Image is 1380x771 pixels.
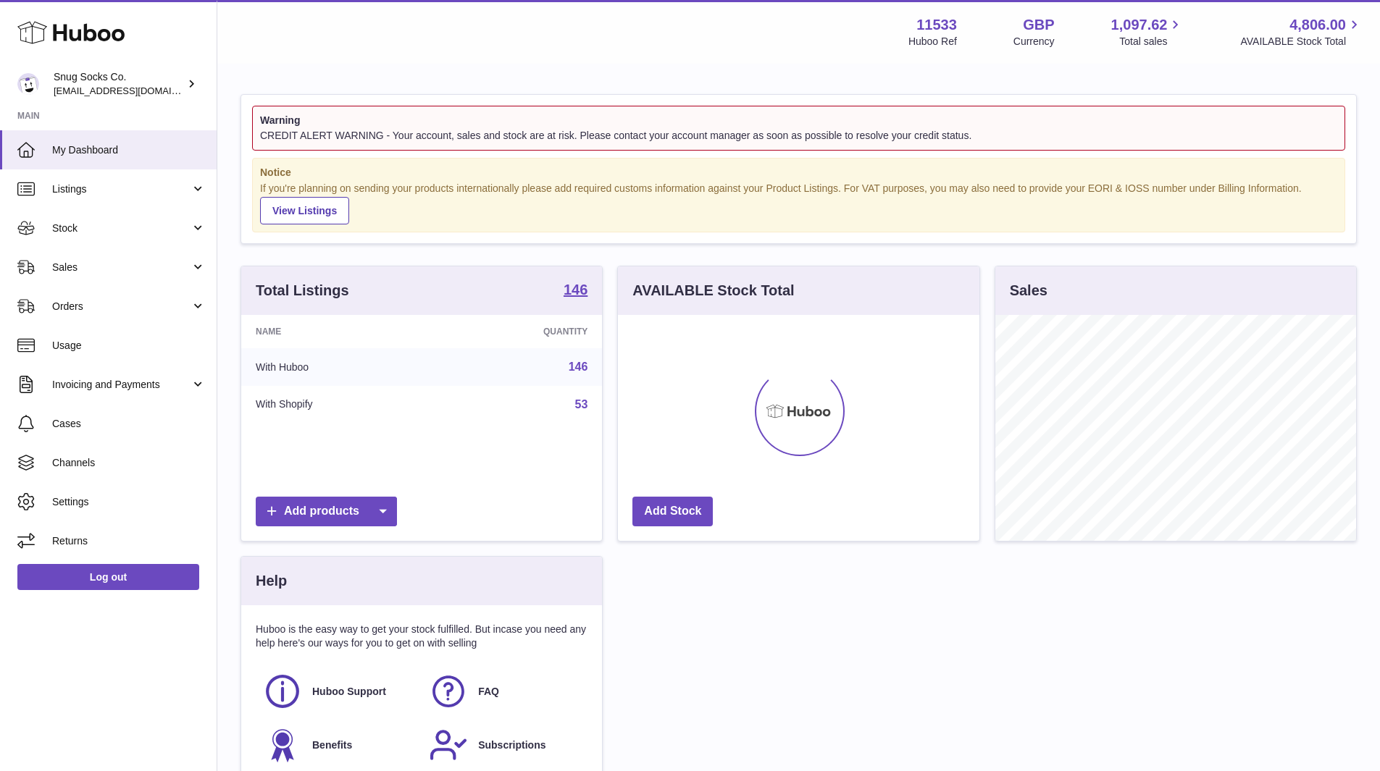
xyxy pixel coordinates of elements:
td: With Huboo [241,348,436,386]
span: 4,806.00 [1289,15,1346,35]
span: Subscriptions [478,738,545,752]
a: 53 [575,398,588,410]
span: Stock [52,222,191,235]
h3: Sales [1010,281,1047,300]
div: If you're planning on sending your products internationally please add required customs informati... [260,182,1337,225]
span: Benefits [312,738,352,752]
div: Currency [1013,35,1055,49]
span: My Dashboard [52,143,206,157]
h3: Total Listings [256,281,349,300]
a: Benefits [263,725,414,764]
a: Add Stock [632,497,713,526]
a: 146 [569,361,588,373]
span: Huboo Support [312,685,386,699]
a: View Listings [260,197,349,224]
a: 4,806.00 AVAILABLE Stock Total [1240,15,1363,49]
span: Orders [52,300,191,313]
a: FAQ [429,672,580,711]
span: Invoicing and Payments [52,378,191,392]
span: AVAILABLE Stock Total [1240,35,1363,49]
th: Quantity [436,315,603,348]
a: Add products [256,497,397,526]
span: Sales [52,261,191,274]
th: Name [241,315,436,348]
h3: AVAILABLE Stock Total [632,281,794,300]
a: Huboo Support [263,672,414,711]
strong: 146 [564,282,587,297]
strong: 11533 [916,15,957,35]
span: Usage [52,339,206,353]
span: Total sales [1119,35,1184,49]
a: Subscriptions [429,725,580,764]
div: Snug Socks Co. [54,70,184,98]
strong: Notice [260,166,1337,180]
a: 1,097.62 Total sales [1111,15,1184,49]
span: Channels [52,456,206,470]
img: info@snugsocks.co.uk [17,73,39,95]
div: CREDIT ALERT WARNING - Your account, sales and stock are at risk. Please contact your account man... [260,129,1337,143]
span: Listings [52,182,191,196]
span: FAQ [478,685,499,699]
strong: GBP [1023,15,1054,35]
span: 1,097.62 [1111,15,1168,35]
p: Huboo is the easy way to get your stock fulfilled. But incase you need any help here's our ways f... [256,623,587,650]
strong: Warning [260,114,1337,127]
h3: Help [256,571,287,591]
span: Settings [52,495,206,509]
div: Huboo Ref [908,35,957,49]
td: With Shopify [241,386,436,424]
a: 146 [564,282,587,300]
span: Returns [52,534,206,548]
span: [EMAIL_ADDRESS][DOMAIN_NAME] [54,85,213,96]
span: Cases [52,417,206,431]
a: Log out [17,564,199,590]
